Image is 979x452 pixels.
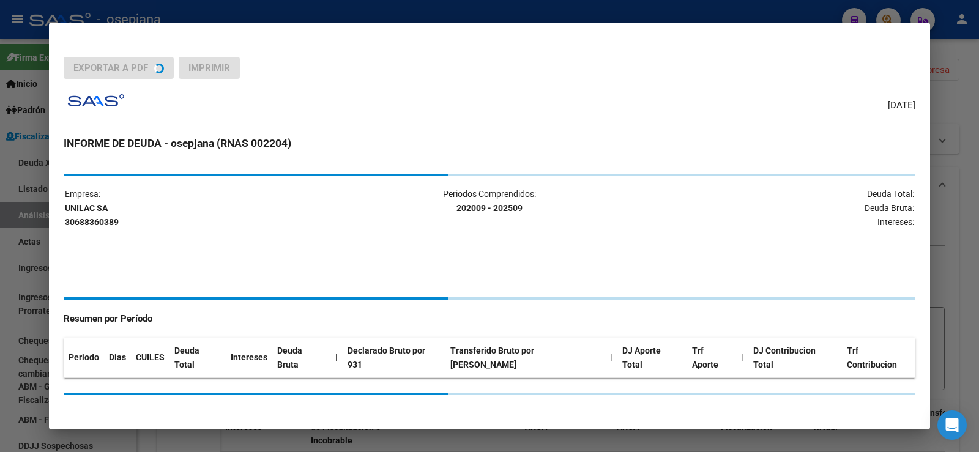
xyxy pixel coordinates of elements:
[179,57,240,79] button: Imprimir
[736,338,748,378] th: |
[605,338,617,378] th: |
[65,203,119,227] strong: UNILAC SA 30688360389
[131,338,169,378] th: CUILES
[64,338,104,378] th: Periodo
[272,338,330,378] th: Deuda Bruta
[343,338,445,378] th: Declarado Bruto por 931
[188,62,230,73] span: Imprimir
[226,338,272,378] th: Intereses
[456,203,523,213] strong: 202009 - 202509
[888,98,915,113] span: [DATE]
[104,338,131,378] th: Dias
[842,338,915,378] th: Trf Contribucion
[330,338,343,378] th: |
[748,338,842,378] th: DJ Contribucion Total
[445,338,605,378] th: Transferido Bruto por [PERSON_NAME]
[632,187,914,229] p: Deuda Total: Deuda Bruta: Intereses:
[617,338,687,378] th: DJ Aporte Total
[348,187,630,215] p: Periodos Comprendidos:
[169,338,226,378] th: Deuda Total
[64,312,915,326] h4: Resumen por Período
[73,62,148,73] span: Exportar a PDF
[937,410,967,440] div: Open Intercom Messenger
[687,338,737,378] th: Trf Aporte
[64,57,174,79] button: Exportar a PDF
[64,135,915,151] h3: INFORME DE DEUDA - osepjana (RNAS 002204)
[65,187,347,229] p: Empresa:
